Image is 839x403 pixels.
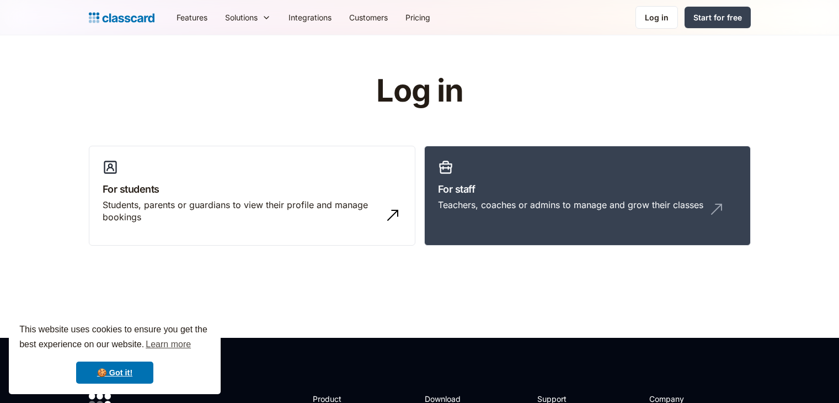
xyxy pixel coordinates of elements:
div: Solutions [216,5,280,30]
a: Features [168,5,216,30]
h3: For students [103,182,402,197]
div: Teachers, coaches or admins to manage and grow their classes [438,199,703,211]
a: For staffTeachers, coaches or admins to manage and grow their classes [424,146,751,246]
div: cookieconsent [9,312,221,394]
a: dismiss cookie message [76,362,153,384]
a: Integrations [280,5,340,30]
a: learn more about cookies [144,336,193,353]
a: Customers [340,5,397,30]
a: Log in [635,6,678,29]
span: This website uses cookies to ensure you get the best experience on our website. [19,323,210,353]
h1: Log in [244,74,595,108]
div: Students, parents or guardians to view their profile and manage bookings [103,199,380,224]
a: Start for free [685,7,751,28]
h3: For staff [438,182,737,197]
div: Log in [645,12,669,23]
div: Solutions [225,12,258,23]
div: Start for free [693,12,742,23]
a: For studentsStudents, parents or guardians to view their profile and manage bookings [89,146,415,246]
a: Pricing [397,5,439,30]
a: home [89,10,154,25]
